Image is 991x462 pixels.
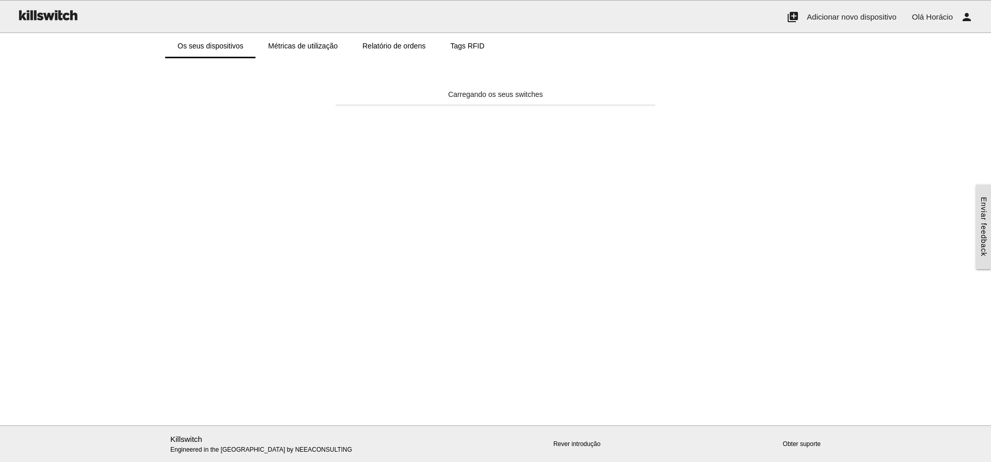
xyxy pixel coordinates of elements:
span: Olá [912,12,924,21]
a: Killswitch [170,435,202,443]
a: Obter suporte [783,440,821,448]
a: Tags RFID [438,34,497,58]
img: ks-logo-black-160-b.png [15,1,79,29]
i: add_to_photos [787,1,799,34]
a: Enviar feedback [976,185,991,269]
a: Os seus dispositivos [165,34,256,58]
div: Carregando os seus switches [335,89,656,100]
p: Engineered in the [GEOGRAPHIC_DATA] by NEEACONSULTING [170,434,380,455]
span: Adicionar novo dispositivo [807,12,896,21]
a: Métricas de utilização [256,34,350,58]
i: person [961,1,973,34]
a: Rever introdução [553,440,600,448]
a: Relatório de ordens [350,34,438,58]
span: Horácio [926,12,953,21]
